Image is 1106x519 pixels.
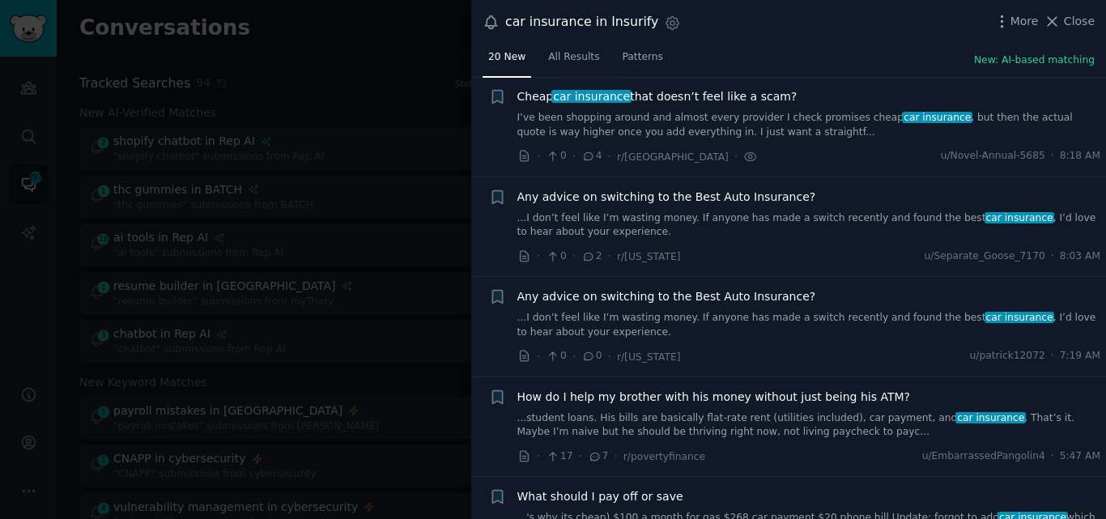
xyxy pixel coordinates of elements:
[517,288,816,305] a: Any advice on switching to the Best Auto Insurance?
[623,50,663,65] span: Patterns
[1044,13,1095,30] button: Close
[608,148,611,165] span: ·
[922,449,1045,464] span: u/EmbarrassedPangolin4
[1010,13,1039,30] span: More
[581,249,602,264] span: 2
[517,189,816,206] a: Any advice on switching to the Best Auto Insurance?
[572,248,576,265] span: ·
[581,349,602,364] span: 0
[993,13,1039,30] button: More
[546,349,566,364] span: 0
[517,488,683,505] a: What should I pay off or save
[623,451,705,462] span: r/povertyfinance
[517,88,798,105] span: Cheap that doesn’t feel like a scam?
[608,348,611,365] span: ·
[588,449,608,464] span: 7
[572,148,576,165] span: ·
[505,12,658,32] div: car insurance in Insurify
[1051,249,1054,264] span: ·
[517,88,798,105] a: Cheapcar insurancethat doesn’t feel like a scam?
[985,312,1055,323] span: car insurance
[483,45,531,78] a: 20 New
[1060,149,1100,164] span: 8:18 AM
[488,50,525,65] span: 20 New
[517,111,1101,139] a: I’ve been shopping around and almost every provider I check promises cheapcar insurance, but then...
[614,448,617,465] span: ·
[517,389,910,406] a: How do I help my brother with his money without just being his ATM?
[537,448,540,465] span: ·
[537,348,540,365] span: ·
[985,212,1055,223] span: car insurance
[1060,249,1100,264] span: 8:03 AM
[1051,449,1054,464] span: ·
[1060,449,1100,464] span: 5:47 AM
[546,449,572,464] span: 17
[617,151,729,163] span: r/[GEOGRAPHIC_DATA]
[974,53,1095,68] button: New: AI-based matching
[551,90,631,103] span: car insurance
[548,50,599,65] span: All Results
[970,349,1045,364] span: u/patrick12072
[617,45,669,78] a: Patterns
[608,248,611,265] span: ·
[941,149,1045,164] span: u/Novel-Annual-5685
[546,149,566,164] span: 0
[572,348,576,365] span: ·
[546,249,566,264] span: 0
[542,45,605,78] a: All Results
[537,248,540,265] span: ·
[1051,149,1054,164] span: ·
[581,149,602,164] span: 4
[1064,13,1095,30] span: Close
[1051,349,1054,364] span: ·
[1060,349,1100,364] span: 7:19 AM
[617,351,681,363] span: r/[US_STATE]
[955,412,1026,423] span: car insurance
[734,148,738,165] span: ·
[517,211,1101,240] a: ...I don’t feel like I’m wasting money. If anyone has made a switch recently and found the bestca...
[537,148,540,165] span: ·
[579,448,582,465] span: ·
[902,112,972,123] span: car insurance
[517,311,1101,339] a: ...I don’t feel like I’m wasting money. If anyone has made a switch recently and found the bestca...
[617,251,681,262] span: r/[US_STATE]
[925,249,1045,264] span: u/Separate_Goose_7170
[517,411,1101,440] a: ...student loans. His bills are basically flat-rate rent (utilities included), car payment, andca...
